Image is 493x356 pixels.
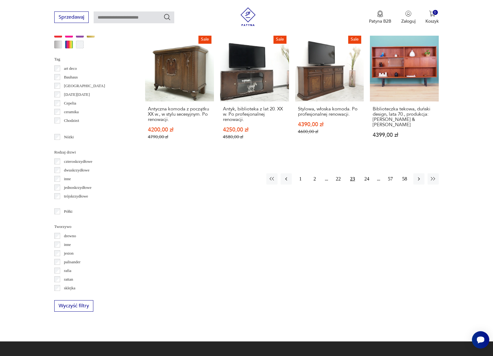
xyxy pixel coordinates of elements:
[54,11,89,23] button: Sprzedawaj
[64,259,80,265] p: palisander
[385,173,396,185] button: 57
[333,173,344,185] button: 22
[64,176,71,182] p: inne
[64,193,88,200] p: trójskrzydłowe
[298,129,361,134] p: 4600,00 zł
[64,276,73,283] p: rattan
[54,300,93,312] button: Wyczyść filtry
[64,100,76,107] p: Cepelia
[64,158,92,165] p: czteroskrzydłowe
[429,11,435,17] img: Ikona koszyka
[401,11,415,24] button: Zaloguj
[64,293,71,300] p: teak
[64,117,79,124] p: Chodzież
[148,127,211,132] p: 4200,00 zł
[298,122,361,127] p: 4390,00 zł
[64,126,79,133] p: Ćmielów
[295,33,364,152] a: SaleStylowa, włoska komoda. Po profesjonalnej renowacji.Stylowa, włoska komoda. Po profesjonalnej...
[399,173,410,185] button: 58
[239,7,257,26] img: Patyna - sklep z meblami i dekoracjami vintage
[425,18,439,24] p: Koszyk
[64,167,89,174] p: dwuskrzydłowe
[54,16,89,20] a: Sprzedawaj
[347,173,358,185] button: 23
[148,134,211,140] p: 4790,00 zł
[370,33,439,152] a: Biblioteczka tekowa, duński design, lata 70., produkcja: Clausen & SønBiblioteczka tekowa, duński...
[64,134,74,140] p: Nóżki
[377,11,383,17] img: Ikona medalu
[148,106,211,122] h3: Antyczna komoda z początku XX w., w stylu secesyjnym. Po renowacji.
[64,285,75,291] p: sklejka
[361,173,372,185] button: 24
[64,241,71,248] p: inne
[54,149,130,156] p: Rodzaj drzwi
[425,11,439,24] button: 0Koszyk
[145,33,214,152] a: SaleAntyczna komoda z początku XX w., w stylu secesyjnym. Po renowacji.Antyczna komoda z początku...
[64,91,90,98] p: [DATE][DATE]
[373,132,436,138] p: 4399,00 zł
[54,56,130,63] p: Tag
[405,11,411,17] img: Ikonka użytkownika
[472,331,489,349] iframe: Smartsupp widget button
[433,10,438,15] div: 0
[295,173,306,185] button: 1
[373,106,436,127] h3: Biblioteczka tekowa, duński design, lata 70., produkcja: [PERSON_NAME] & [PERSON_NAME]
[64,267,71,274] p: rafia
[220,33,289,152] a: SaleAntyk, biblioteka z lat 20. XX w. Po profesjonalnej renowacji.Antyk, biblioteka z lat 20. XX ...
[64,184,91,191] p: jednoskrzydłowe
[369,11,391,24] a: Ikona medaluPatyna B2B
[369,11,391,24] button: Patyna B2B
[64,208,72,215] p: Półki
[223,127,286,132] p: 4250,00 zł
[64,109,79,115] p: ceramika
[223,106,286,122] h3: Antyk, biblioteka z lat 20. XX w. Po profesjonalnej renowacji.
[401,18,415,24] p: Zaloguj
[64,74,78,81] p: Bauhaus
[223,134,286,140] p: 4580,00 zł
[64,250,73,257] p: jesion
[309,173,320,185] button: 2
[64,65,77,72] p: art deco
[64,82,105,89] p: [GEOGRAPHIC_DATA]
[64,233,76,239] p: drewno
[369,18,391,24] p: Patyna B2B
[298,106,361,117] h3: Stylowa, włoska komoda. Po profesjonalnej renowacji.
[54,223,130,230] p: Tworzywo
[163,13,171,21] button: Szukaj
